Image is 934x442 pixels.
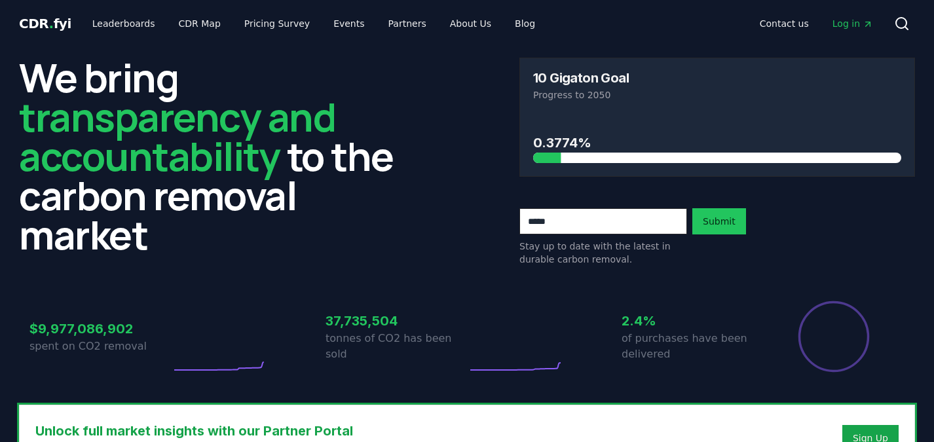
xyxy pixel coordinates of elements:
nav: Main [82,12,546,35]
span: transparency and accountability [19,90,335,183]
h3: 37,735,504 [326,311,467,331]
p: spent on CO2 removal [29,339,171,354]
a: Events [323,12,375,35]
h3: $9,977,086,902 [29,319,171,339]
h3: 10 Gigaton Goal [533,71,629,84]
a: Partners [378,12,437,35]
h3: Unlock full market insights with our Partner Portal [35,421,606,441]
h2: We bring to the carbon removal market [19,58,415,254]
a: Blog [504,12,546,35]
a: Contact us [749,12,819,35]
p: of purchases have been delivered [622,331,763,362]
h3: 0.3774% [533,133,901,153]
a: Leaderboards [82,12,166,35]
a: About Us [439,12,502,35]
a: CDR Map [168,12,231,35]
span: CDR fyi [19,16,71,31]
a: Log in [822,12,884,35]
div: Percentage of sales delivered [797,300,870,373]
a: Pricing Survey [234,12,320,35]
p: tonnes of CO2 has been sold [326,331,467,362]
span: Log in [832,17,873,30]
button: Submit [692,208,746,234]
a: CDR.fyi [19,14,71,33]
h3: 2.4% [622,311,763,331]
nav: Main [749,12,884,35]
span: . [49,16,54,31]
p: Progress to 2050 [533,88,901,101]
p: Stay up to date with the latest in durable carbon removal. [519,240,687,266]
